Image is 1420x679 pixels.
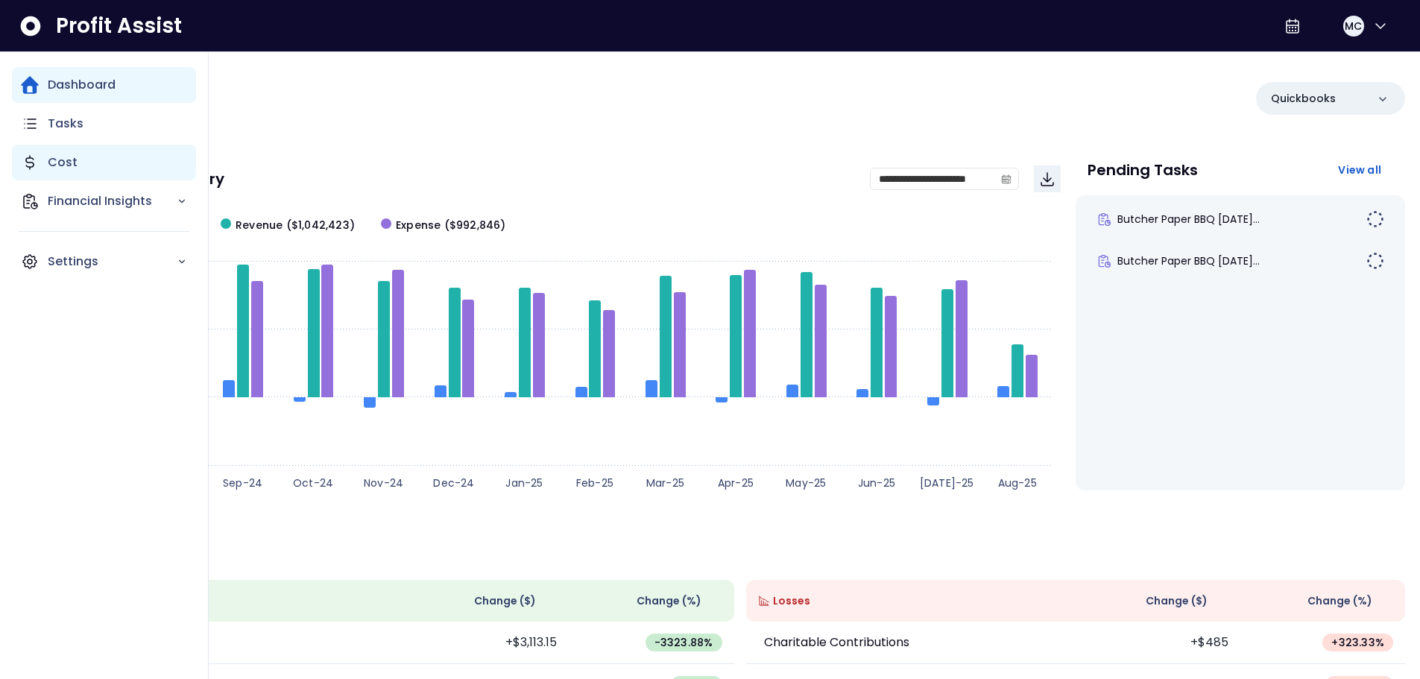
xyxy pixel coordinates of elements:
[396,218,506,233] span: Expense ($992,846)
[998,476,1037,490] text: Aug-25
[364,476,403,490] text: Nov-24
[576,476,613,490] text: Feb-25
[654,635,713,650] span: -3323.88 %
[718,476,754,490] text: Apr-25
[48,154,78,171] p: Cost
[505,476,543,490] text: Jan-25
[1117,253,1260,268] span: Butcher Paper BBQ [DATE]...
[433,476,474,490] text: Dec-24
[920,476,974,490] text: [DATE]-25
[1271,91,1336,107] p: Quickbooks
[1345,19,1362,34] span: MC
[474,593,536,609] span: Change ( $ )
[48,76,116,94] p: Dashboard
[236,218,355,233] span: Revenue ($1,042,423)
[1117,212,1260,227] span: Butcher Paper BBQ [DATE]...
[786,476,826,490] text: May-25
[1366,210,1384,228] img: Not yet Started
[1331,635,1384,650] span: + 323.33 %
[858,476,895,490] text: Jun-25
[1326,157,1393,183] button: View all
[1146,593,1208,609] span: Change ( $ )
[1088,162,1198,177] p: Pending Tasks
[1001,174,1012,184] svg: calendar
[1307,593,1372,609] span: Change (%)
[1338,162,1381,177] span: View all
[764,634,909,651] p: Charitable Contributions
[48,192,177,210] p: Financial Insights
[48,253,177,271] p: Settings
[773,593,810,609] span: Losses
[223,476,262,490] text: Sep-24
[75,547,1405,562] p: Wins & Losses
[1034,165,1061,192] button: Download
[637,593,701,609] span: Change (%)
[293,476,333,490] text: Oct-24
[1076,622,1240,664] td: +$485
[48,115,83,133] p: Tasks
[404,622,569,664] td: +$3,113.15
[1366,252,1384,270] img: Not yet Started
[56,13,182,40] span: Profit Assist
[646,476,684,490] text: Mar-25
